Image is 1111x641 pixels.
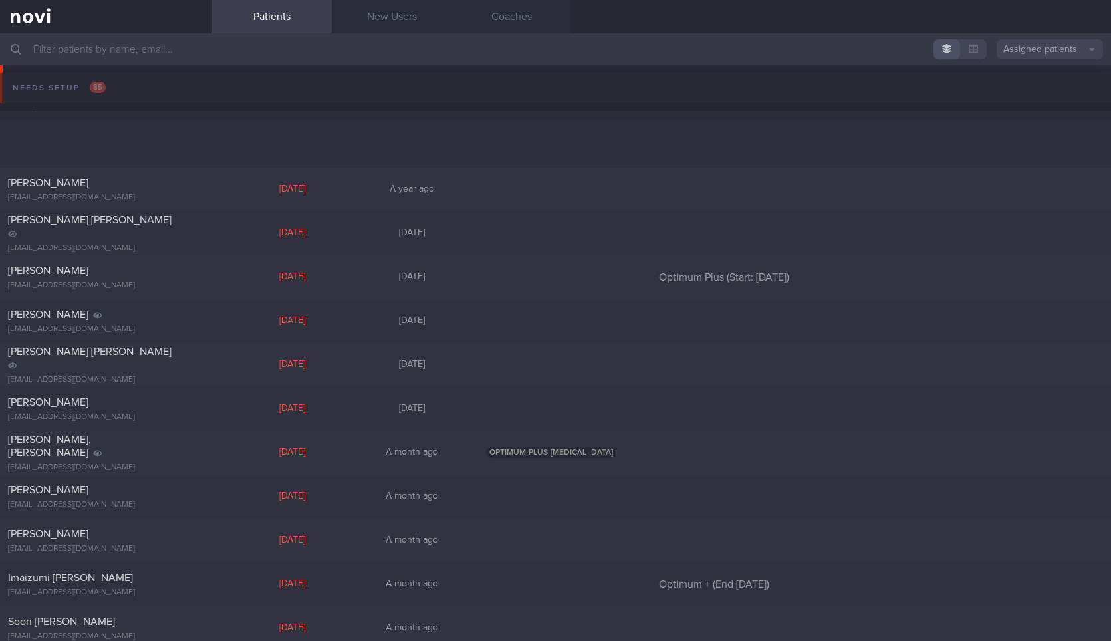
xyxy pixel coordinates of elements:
span: [PERSON_NAME] [8,309,88,320]
div: [EMAIL_ADDRESS][DOMAIN_NAME] [8,463,204,473]
div: A year ago [352,184,471,195]
div: [DATE] [352,403,471,415]
div: A month ago [352,622,471,634]
button: Assigned patients [997,39,1103,59]
span: [PERSON_NAME] [8,529,88,539]
div: [DATE] [352,271,471,283]
span: Imaizumi [PERSON_NAME] [8,573,133,583]
span: [PERSON_NAME], [PERSON_NAME] [8,434,91,458]
div: Needs setup [9,79,109,97]
div: [DATE] [352,227,471,239]
div: [DATE] [232,535,352,547]
div: [EMAIL_ADDRESS][DOMAIN_NAME] [8,193,204,203]
div: A month ago [352,578,471,590]
div: [DATE] [232,359,352,371]
div: [DATE] [232,578,352,590]
div: [DATE] [352,359,471,371]
span: [PERSON_NAME] [8,265,88,276]
div: [EMAIL_ADDRESS][DOMAIN_NAME] [8,324,204,334]
div: [DATE] [232,491,352,503]
span: [PERSON_NAME] [8,485,88,495]
div: Optimum Plus (Start: [DATE]) [651,271,1111,284]
span: [PERSON_NAME] [8,397,88,408]
div: [EMAIL_ADDRESS][DOMAIN_NAME] [8,544,204,554]
div: [DATE] [232,622,352,634]
div: [DATE] [232,271,352,283]
div: A month ago [352,491,471,503]
span: 85 [90,82,106,93]
div: [EMAIL_ADDRESS][DOMAIN_NAME] [8,375,204,385]
div: [DATE] [232,403,352,415]
span: OPTIMUM-PLUS-[MEDICAL_DATA] [486,447,616,458]
span: [PERSON_NAME] [PERSON_NAME] [8,215,172,225]
div: [EMAIL_ADDRESS][DOMAIN_NAME] [8,588,204,598]
div: [DATE] [352,315,471,327]
div: [DATE] [232,447,352,459]
div: [EMAIL_ADDRESS][DOMAIN_NAME] [8,243,204,253]
div: A month ago [352,447,471,459]
div: [EMAIL_ADDRESS][DOMAIN_NAME] [8,500,204,510]
span: [PERSON_NAME] [8,178,88,188]
div: [DATE] [232,315,352,327]
div: [DATE] [232,227,352,239]
div: [EMAIL_ADDRESS][DOMAIN_NAME] [8,412,204,422]
span: Soon [PERSON_NAME] [8,616,115,627]
div: A month ago [352,535,471,547]
span: [PERSON_NAME] [PERSON_NAME] [8,346,172,357]
div: [DATE] [232,184,352,195]
div: [EMAIL_ADDRESS][DOMAIN_NAME] [8,281,204,291]
div: Optimum + (End [DATE]) [651,578,1111,591]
